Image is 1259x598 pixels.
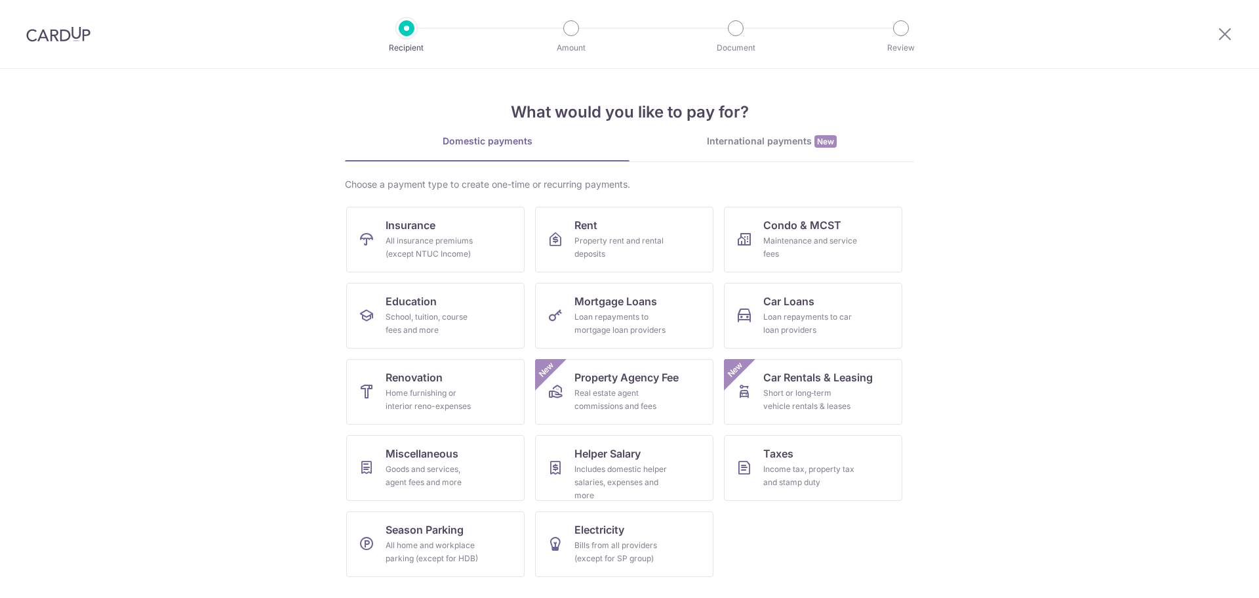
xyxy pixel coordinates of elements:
[523,41,620,54] p: Amount
[386,310,480,337] div: School, tuition, course fees and more
[535,207,713,272] a: RentProperty rent and rental deposits
[725,359,746,381] span: New
[574,539,669,565] div: Bills from all providers (except for SP group)
[574,217,597,233] span: Rent
[535,283,713,349] a: Mortgage LoansLoan repayments to mortgage loan providers
[629,135,914,148] div: International payments
[386,539,480,565] div: All home and workplace parking (except for HDB)
[763,446,793,461] span: Taxes
[386,522,464,538] span: Season Parking
[574,446,641,461] span: Helper Salary
[535,511,713,577] a: ElectricityBills from all providers (except for SP group)
[346,435,525,501] a: MiscellaneousGoods and services, agent fees and more
[26,26,90,42] img: CardUp
[345,135,629,148] div: Domestic payments
[763,310,858,337] div: Loan repayments to car loan providers
[574,522,624,538] span: Electricity
[574,370,679,385] span: Property Agency Fee
[386,234,480,261] div: All insurance premiums (except NTUC Income)
[346,511,525,577] a: Season ParkingAll home and workplace parking (except for HDB)
[724,359,902,425] a: Car Rentals & LeasingShort or long‑term vehicle rentals & leasesNew
[358,41,455,54] p: Recipient
[535,359,713,425] a: Property Agency FeeReal estate agent commissions and feesNew
[687,41,784,54] p: Document
[386,217,435,233] span: Insurance
[763,387,858,413] div: Short or long‑term vehicle rentals & leases
[535,435,713,501] a: Helper SalaryIncludes domestic helper salaries, expenses and more
[346,207,525,272] a: InsuranceAll insurance premiums (except NTUC Income)
[345,100,914,124] h4: What would you like to pay for?
[763,463,858,489] div: Income tax, property tax and stamp duty
[724,283,902,349] a: Car LoansLoan repayments to car loan providers
[1175,559,1246,591] iframe: Opens a widget where you can find more information
[763,234,858,261] div: Maintenance and service fees
[386,293,437,309] span: Education
[345,178,914,191] div: Choose a payment type to create one-time or recurring payments.
[852,41,949,54] p: Review
[763,370,873,385] span: Car Rentals & Leasing
[536,359,557,381] span: New
[763,293,814,309] span: Car Loans
[346,283,525,349] a: EducationSchool, tuition, course fees and more
[574,293,657,309] span: Mortgage Loans
[386,370,443,385] span: Renovation
[574,310,669,337] div: Loan repayments to mortgage loan providers
[724,207,902,272] a: Condo & MCSTMaintenance and service fees
[386,387,480,413] div: Home furnishing or interior reno-expenses
[386,446,458,461] span: Miscellaneous
[574,387,669,413] div: Real estate agent commissions and fees
[574,463,669,502] div: Includes domestic helper salaries, expenses and more
[574,234,669,261] div: Property rent and rental deposits
[724,435,902,501] a: TaxesIncome tax, property tax and stamp duty
[346,359,525,425] a: RenovationHome furnishing or interior reno-expenses
[814,135,837,148] span: New
[763,217,841,233] span: Condo & MCST
[386,463,480,489] div: Goods and services, agent fees and more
